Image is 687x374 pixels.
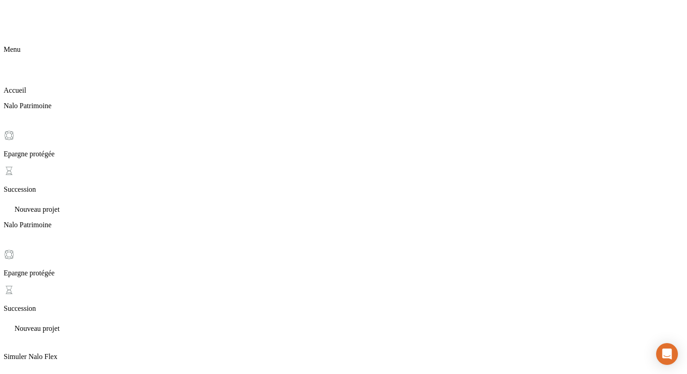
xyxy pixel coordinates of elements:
p: Simuler Nalo Flex [4,353,683,361]
span: Menu [4,45,20,53]
p: Nalo Patrimoine [4,221,683,229]
div: Epargne protégée [4,249,683,277]
p: Accueil [4,86,683,95]
div: Accueil [4,66,683,95]
div: Simuler Nalo Flex [4,333,683,361]
div: Nouveau projet [4,320,683,333]
p: Succession [4,304,683,313]
p: Nalo Patrimoine [4,102,683,110]
div: Nouveau projet [4,201,683,214]
div: Succession [4,165,683,194]
span: Nouveau projet [15,324,60,332]
p: Epargne protégée [4,150,683,158]
p: Succession [4,185,683,194]
div: Epargne protégée [4,130,683,158]
div: Ouvrir le Messenger Intercom [656,343,678,365]
div: Succession [4,284,683,313]
p: Epargne protégée [4,269,683,277]
span: Nouveau projet [15,205,60,213]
